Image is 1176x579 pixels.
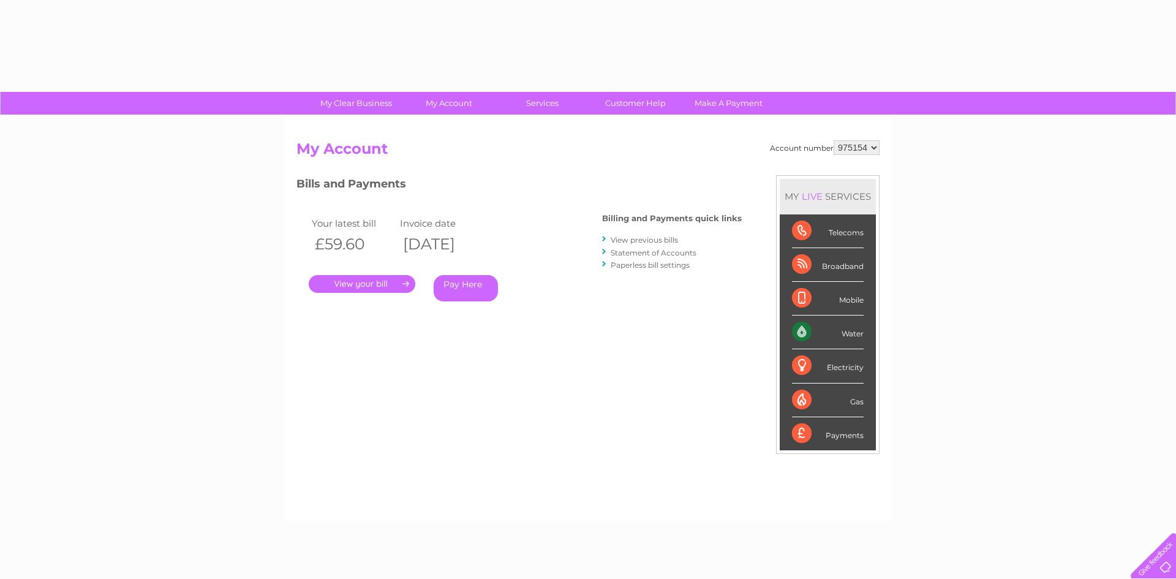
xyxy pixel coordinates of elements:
[611,248,696,257] a: Statement of Accounts
[309,215,397,232] td: Your latest bill
[792,384,864,417] div: Gas
[792,316,864,349] div: Water
[792,214,864,248] div: Telecoms
[397,232,485,257] th: [DATE]
[799,191,825,202] div: LIVE
[296,175,742,197] h3: Bills and Payments
[611,260,690,270] a: Paperless bill settings
[678,92,779,115] a: Make A Payment
[309,275,415,293] a: .
[585,92,686,115] a: Customer Help
[397,215,485,232] td: Invoice date
[434,275,498,301] a: Pay Here
[792,349,864,383] div: Electricity
[296,140,880,164] h2: My Account
[792,248,864,282] div: Broadband
[611,235,678,244] a: View previous bills
[602,214,742,223] h4: Billing and Payments quick links
[780,179,876,214] div: MY SERVICES
[792,417,864,450] div: Payments
[399,92,500,115] a: My Account
[306,92,407,115] a: My Clear Business
[792,282,864,316] div: Mobile
[309,232,397,257] th: £59.60
[492,92,593,115] a: Services
[770,140,880,155] div: Account number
